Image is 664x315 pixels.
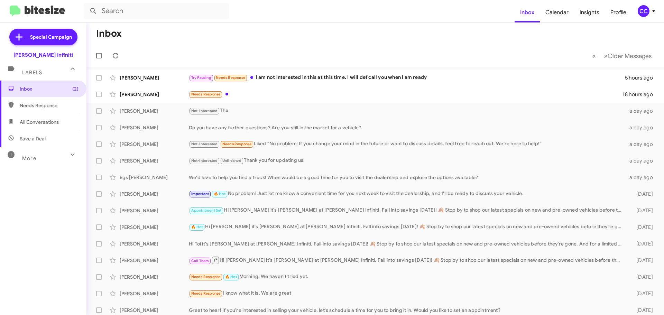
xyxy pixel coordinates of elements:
div: [DATE] [625,307,658,314]
span: Save a Deal [20,135,46,142]
div: [DATE] [625,290,658,297]
div: Liked “No problem! If you change your mind in the future or want to discuss details, feel free to... [189,140,625,148]
a: Calendar [540,2,574,22]
span: Needs Response [216,75,245,80]
div: a day ago [625,124,658,131]
span: 🔥 Hot [214,192,225,196]
span: Important [191,192,209,196]
div: Hi [PERSON_NAME] it's [PERSON_NAME] at [PERSON_NAME] Infiniti. Fall into savings [DATE]! 🍂 Stop b... [189,206,625,214]
div: [DATE] [625,257,658,264]
div: [PERSON_NAME] [120,240,189,247]
div: [PERSON_NAME] [120,157,189,164]
div: [DATE] [625,224,658,231]
span: Older Messages [608,52,652,60]
a: Special Campaign [9,29,77,45]
div: Hi [PERSON_NAME] it's [PERSON_NAME] at [PERSON_NAME] Infiniti. Fall into savings [DATE]! 🍂 Stop b... [189,256,625,265]
div: [PERSON_NAME] [120,207,189,214]
button: Next [600,49,656,63]
span: (2) [72,85,79,92]
span: Unfinished [222,158,241,163]
span: » [604,52,608,60]
div: Morning! We haven't tried yet. [189,273,625,281]
span: Needs Response [222,142,252,146]
div: Great to hear! If you're interested in selling your vehicle, let's schedule a time for you to bri... [189,307,625,314]
div: 18 hours ago [622,91,658,98]
div: Thx [189,107,625,115]
a: Profile [605,2,632,22]
div: a day ago [625,141,658,148]
a: Inbox [515,2,540,22]
div: a day ago [625,157,658,164]
div: [PERSON_NAME] [120,91,189,98]
div: [PERSON_NAME] [120,124,189,131]
span: Not-Interested [191,109,218,113]
button: CC [632,5,656,17]
button: Previous [588,49,600,63]
div: We'd love to help you find a truck! When would be a good time for you to visit the dealership and... [189,174,625,181]
span: « [592,52,596,60]
div: [PERSON_NAME] [120,224,189,231]
a: Insights [574,2,605,22]
div: Egs [PERSON_NAME] [120,174,189,181]
span: Inbox [20,85,79,92]
div: a day ago [625,174,658,181]
div: [PERSON_NAME] [120,274,189,280]
div: [DATE] [625,240,658,247]
span: 🔥 Hot [225,275,237,279]
div: [PERSON_NAME] [120,191,189,197]
div: [PERSON_NAME] [120,108,189,114]
div: [PERSON_NAME] [120,257,189,264]
div: No problem! Just let me know a convenient time for you next week to visit the dealership, and I'l... [189,190,625,198]
input: Search [84,3,229,19]
div: Thank you for updating us! [189,157,625,165]
div: [PERSON_NAME] [120,141,189,148]
div: [DATE] [625,191,658,197]
span: Not-Interested [191,142,218,146]
div: Hi Toi it's [PERSON_NAME] at [PERSON_NAME] Infiniti. Fall into savings [DATE]! 🍂 Stop by to shop ... [189,240,625,247]
div: [PERSON_NAME] [120,307,189,314]
div: Hi [PERSON_NAME] it's [PERSON_NAME] at [PERSON_NAME] Infiniti. Fall into savings [DATE]! 🍂 Stop b... [189,223,625,231]
div: [PERSON_NAME] [120,290,189,297]
nav: Page navigation example [588,49,656,63]
div: [DATE] [625,274,658,280]
span: Needs Response [191,291,221,296]
div: I am not interested in this at this time. I will def call you when I am ready [189,74,625,82]
span: Labels [22,70,42,76]
span: Special Campaign [30,34,72,40]
span: Not-Interested [191,158,218,163]
div: Do you have any further questions? Are you still in the market for a vehicle? [189,124,625,131]
span: 🔥 Hot [191,225,203,229]
div: [PERSON_NAME] [120,74,189,81]
div: a day ago [625,108,658,114]
span: Call Them [191,259,209,263]
div: [PERSON_NAME] Infiniti [13,52,73,58]
span: Try Pausing [191,75,211,80]
span: Needs Response [191,92,221,96]
h1: Inbox [96,28,122,39]
span: All Conversations [20,119,59,126]
span: More [22,155,36,161]
div: I know what it is. We are great [189,289,625,297]
div: [DATE] [625,207,658,214]
span: Appointment Set [191,208,222,213]
div: CC [638,5,649,17]
div: 5 hours ago [625,74,658,81]
span: Needs Response [20,102,79,109]
span: Needs Response [191,275,221,279]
